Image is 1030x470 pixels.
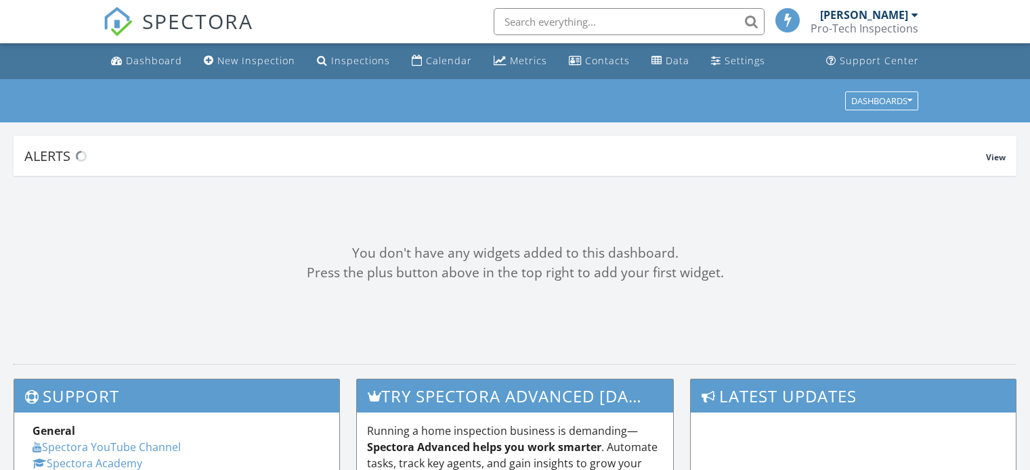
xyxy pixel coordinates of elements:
a: Contacts [563,49,635,74]
div: Settings [725,54,765,67]
div: Alerts [24,147,986,165]
div: Inspections [331,54,390,67]
div: Metrics [510,54,547,67]
button: Dashboards [845,91,918,110]
a: Data [646,49,695,74]
div: Support Center [840,54,919,67]
a: Settings [706,49,771,74]
a: Spectora YouTube Channel [33,440,181,454]
div: Press the plus button above in the top right to add your first widget. [14,263,1016,283]
div: Calendar [426,54,472,67]
div: Pro-Tech Inspections [811,22,918,35]
div: Dashboard [126,54,182,67]
a: Calendar [406,49,477,74]
a: SPECTORA [103,18,253,47]
a: Dashboard [106,49,188,74]
div: [PERSON_NAME] [820,8,908,22]
span: SPECTORA [142,7,253,35]
div: You don't have any widgets added to this dashboard. [14,243,1016,263]
div: Data [666,54,689,67]
a: New Inspection [198,49,301,74]
span: View [986,151,1006,163]
strong: General [33,423,75,438]
a: Inspections [312,49,395,74]
h3: Try spectora advanced [DATE] [357,379,674,413]
div: Contacts [585,54,630,67]
div: Dashboards [851,96,912,105]
h3: Support [14,379,339,413]
a: Support Center [821,49,924,74]
strong: Spectora Advanced helps you work smarter [367,440,601,454]
input: Search everything... [494,8,765,35]
h3: Latest Updates [691,379,1016,413]
a: Metrics [488,49,553,74]
div: New Inspection [217,54,295,67]
img: The Best Home Inspection Software - Spectora [103,7,133,37]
